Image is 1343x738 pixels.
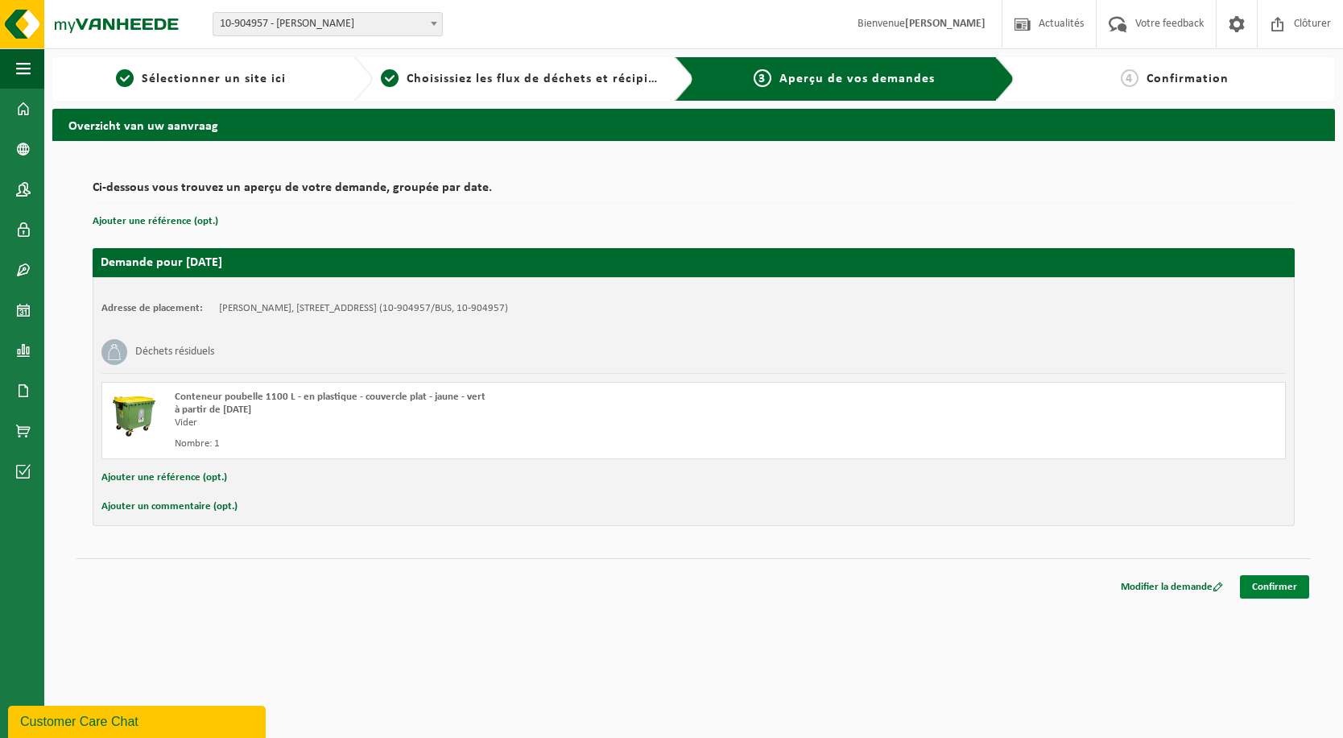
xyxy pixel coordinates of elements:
[93,181,1295,203] h2: Ci-dessous vous trouvez un aperçu de votre demande, groupée par date.
[754,69,771,87] span: 3
[1240,575,1309,599] a: Confirmer
[8,703,269,738] iframe: chat widget
[101,256,222,269] strong: Demande pour [DATE]
[1121,69,1138,87] span: 4
[175,392,486,402] span: Conteneur poubelle 1100 L - en plastique - couvercle plat - jaune - vert
[779,73,935,85] span: Aperçu de vos demandes
[905,18,986,30] strong: [PERSON_NAME]
[93,211,218,232] button: Ajouter une référence (opt.)
[1147,73,1229,85] span: Confirmation
[213,13,442,35] span: 10-904957 - DANIEL MINNE-HOCK - PERWEZ
[1109,575,1235,599] a: Modifier la demande
[175,417,758,429] div: Vider
[175,437,758,450] div: Nombre: 1
[381,69,399,87] span: 2
[142,73,286,85] span: Sélectionner un site ici
[52,109,1335,140] h2: Overzicht van uw aanvraag
[101,303,203,313] strong: Adresse de placement:
[101,496,238,517] button: Ajouter un commentaire (opt.)
[219,302,508,315] td: [PERSON_NAME], [STREET_ADDRESS] (10-904957/BUS, 10-904957)
[213,12,443,36] span: 10-904957 - DANIEL MINNE-HOCK - PERWEZ
[381,69,661,89] a: 2Choisissiez les flux de déchets et récipients
[60,69,341,89] a: 1Sélectionner un site ici
[175,404,251,415] strong: à partir de [DATE]
[116,69,134,87] span: 1
[101,467,227,488] button: Ajouter une référence (opt.)
[135,339,214,365] h3: Déchets résiduels
[110,391,159,439] img: WB-1100-HPE-GN-50.png
[407,73,675,85] span: Choisissiez les flux de déchets et récipients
